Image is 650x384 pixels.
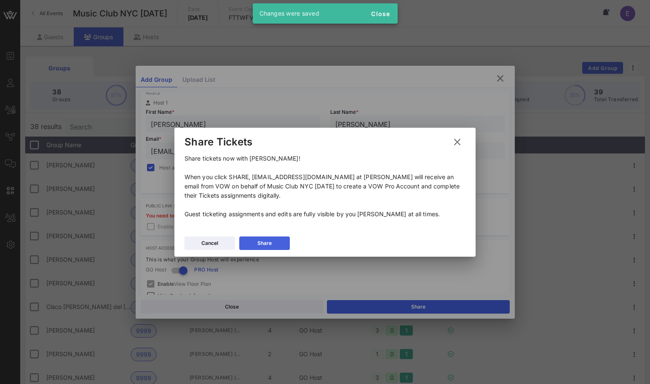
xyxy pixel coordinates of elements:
div: Share [257,239,272,247]
div: Share Tickets [185,136,252,148]
div: Cancel [201,239,218,247]
button: Share [239,236,290,250]
span: Changes were saved [259,10,320,17]
button: Close [367,6,394,21]
p: Share tickets now with [PERSON_NAME]! When you click SHARE, [EMAIL_ADDRESS][DOMAIN_NAME] at [PERS... [185,154,465,219]
button: Cancel [185,236,235,250]
span: Close [371,10,391,17]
